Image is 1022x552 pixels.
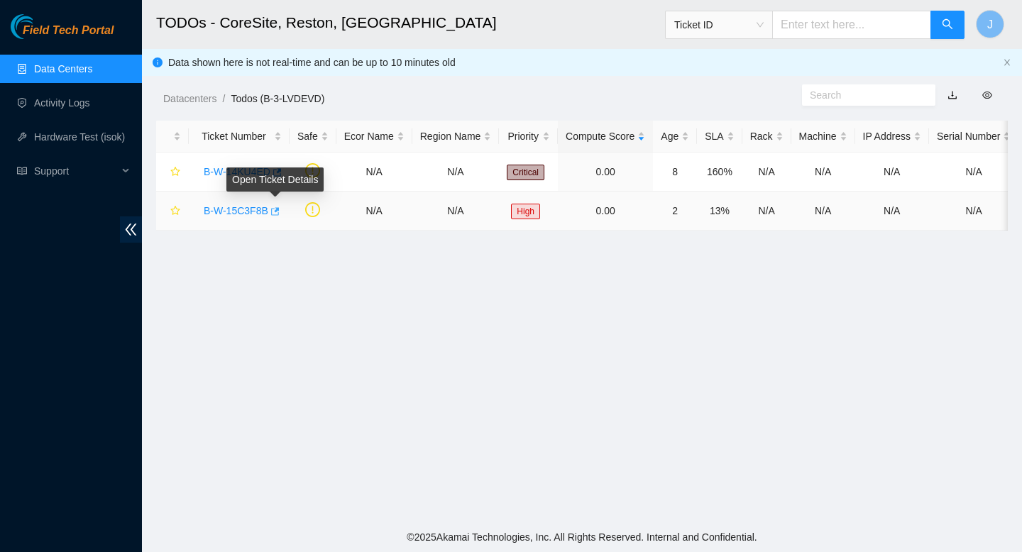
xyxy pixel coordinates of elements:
td: N/A [412,153,500,192]
a: download [947,89,957,101]
span: double-left [120,216,142,243]
a: Hardware Test (isok) [34,131,125,143]
button: download [937,84,968,106]
a: Akamai TechnologiesField Tech Portal [11,26,114,44]
td: N/A [742,192,791,231]
td: N/A [929,192,1018,231]
a: B-W-14KU4ED [204,166,270,177]
td: N/A [929,153,1018,192]
img: Akamai Technologies [11,14,72,39]
td: 13% [697,192,742,231]
footer: © 2025 Akamai Technologies, Inc. All Rights Reserved. Internal and Confidential. [142,522,1022,552]
a: Todos (B-3-LVDEVD) [231,93,324,104]
span: eye [982,90,992,100]
span: read [17,166,27,176]
span: High [511,204,540,219]
td: N/A [791,192,855,231]
a: Activity Logs [34,97,90,109]
button: star [164,199,181,222]
td: N/A [791,153,855,192]
span: Critical [507,165,544,180]
td: 2 [653,192,697,231]
span: exclamation-circle [305,163,320,178]
a: Datacenters [163,93,216,104]
button: close [1003,58,1011,67]
span: / [222,93,225,104]
td: N/A [412,192,500,231]
td: 0.00 [558,153,653,192]
input: Enter text here... [772,11,931,39]
td: N/A [336,192,412,231]
div: Open Ticket Details [226,167,324,192]
span: exclamation-circle [305,202,320,217]
td: N/A [855,192,929,231]
td: N/A [855,153,929,192]
td: 0.00 [558,192,653,231]
span: Field Tech Portal [23,24,114,38]
td: 8 [653,153,697,192]
button: J [976,10,1004,38]
td: N/A [742,153,791,192]
a: Data Centers [34,63,92,74]
input: Search [810,87,916,103]
span: J [987,16,993,33]
span: star [170,167,180,178]
a: B-W-15C3F8B [204,205,268,216]
span: Ticket ID [674,14,764,35]
span: star [170,206,180,217]
td: 160% [697,153,742,192]
span: search [942,18,953,32]
button: search [930,11,965,39]
button: star [164,160,181,183]
td: N/A [336,153,412,192]
span: Support [34,157,118,185]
